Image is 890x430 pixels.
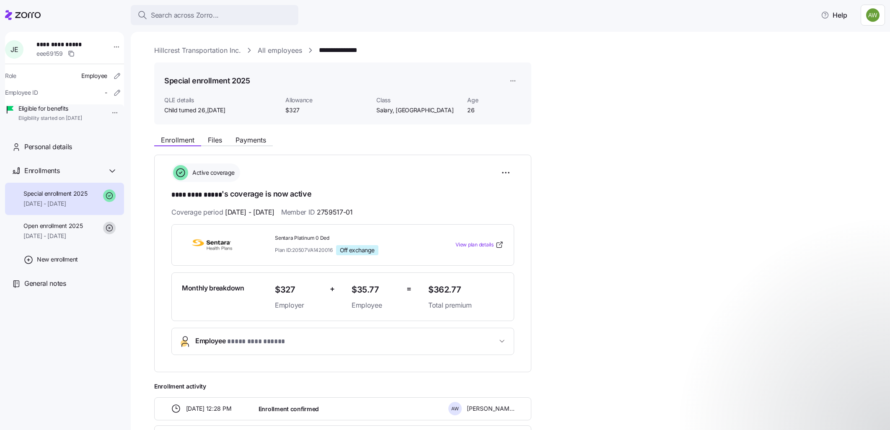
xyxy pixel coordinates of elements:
[164,106,225,114] span: Child turned 26 ,
[18,104,82,113] span: Eligible for benefits
[164,75,250,86] h1: Special enrollment 2025
[235,137,266,143] span: Payments
[467,404,515,413] span: [PERSON_NAME]
[208,137,222,143] span: Files
[866,8,880,22] img: 187a7125535df60c6aafd4bbd4ff0edb
[24,278,66,289] span: General notes
[161,137,194,143] span: Enrollment
[5,88,38,97] span: Employee ID
[154,382,531,391] span: Enrollment activity
[275,246,333,254] span: Plan ID: 20507VA1420016
[340,246,375,254] span: Off exchange
[285,106,370,114] span: $327
[455,241,504,249] a: View plan details
[131,5,298,25] button: Search across Zorro...
[24,142,72,152] span: Personal details
[23,222,83,230] span: Open enrollment 2025
[317,207,353,218] span: 2759517-01
[281,207,353,218] span: Member ID
[376,106,461,114] span: Salary, [GEOGRAPHIC_DATA]
[190,168,235,177] span: Active coverage
[171,189,514,200] h1: 's coverage is now active
[428,300,504,311] span: Total premium
[814,7,854,23] button: Help
[23,199,88,208] span: [DATE] - [DATE]
[36,49,63,58] span: eee69159
[406,283,411,295] span: =
[821,10,847,20] span: Help
[275,300,323,311] span: Employer
[195,336,285,347] span: Employee
[451,407,459,411] span: A W
[23,189,88,198] span: Special enrollment 2025
[105,88,107,97] span: -
[352,283,400,297] span: $35.77
[714,355,882,426] iframe: Intercom notifications message
[376,96,461,104] span: Class
[428,283,504,297] span: $362.77
[352,300,400,311] span: Employee
[225,207,274,218] span: [DATE] - [DATE]
[330,283,335,295] span: +
[182,283,244,293] span: Monthly breakdown
[10,46,18,53] span: J E
[285,96,370,104] span: Allowance
[182,235,242,254] img: Sentara Health Plans
[467,96,521,104] span: Age
[37,255,78,264] span: New enrollment
[207,106,225,114] span: [DATE]
[5,72,16,80] span: Role
[18,115,82,122] span: Eligibility started on [DATE]
[81,72,107,80] span: Employee
[275,283,323,297] span: $327
[186,404,232,413] span: [DATE] 12:28 PM
[258,45,302,56] a: All employees
[275,235,422,242] span: Sentara Platinum 0 Ded
[164,96,279,104] span: QLE details
[24,166,60,176] span: Enrollments
[154,45,241,56] a: Hillcrest Transportation Inc.
[23,232,83,240] span: [DATE] - [DATE]
[259,405,319,413] span: Enrollment confirmed
[467,106,521,114] span: 26
[171,207,274,218] span: Coverage period
[455,241,494,249] span: View plan details
[151,10,219,21] span: Search across Zorro...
